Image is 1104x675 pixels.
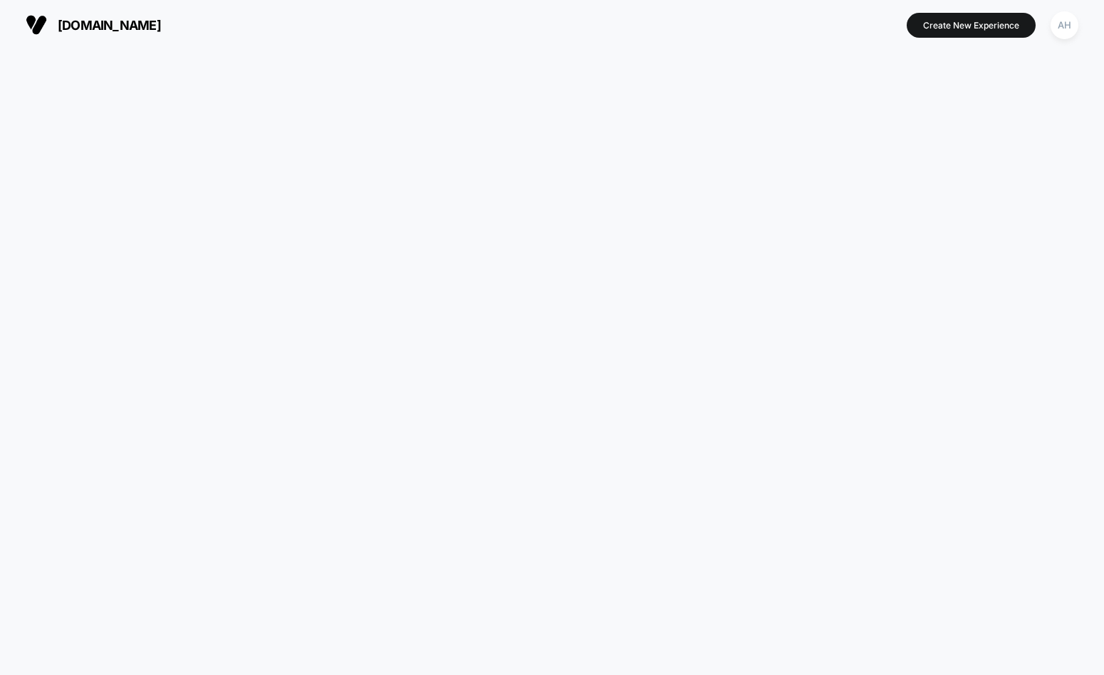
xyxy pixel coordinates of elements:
[907,13,1036,38] button: Create New Experience
[1051,11,1078,39] div: AH
[26,14,47,36] img: Visually logo
[58,18,161,33] span: [DOMAIN_NAME]
[21,14,165,36] button: [DOMAIN_NAME]
[1046,11,1083,40] button: AH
